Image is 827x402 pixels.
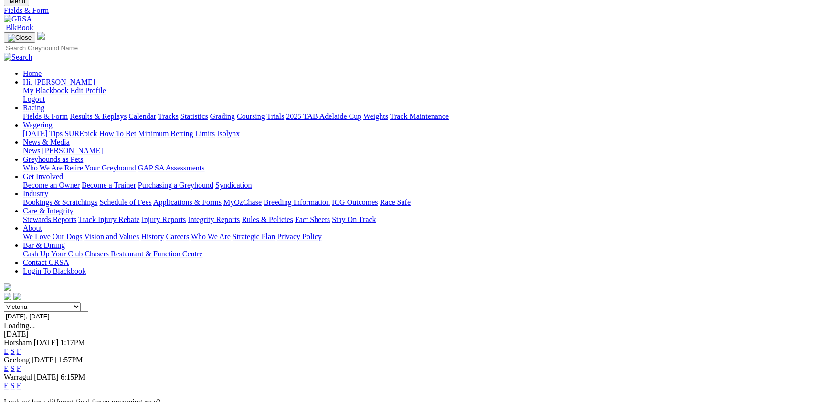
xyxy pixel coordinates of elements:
[23,181,80,189] a: Become an Owner
[23,164,63,172] a: Who We Are
[11,381,15,390] a: S
[23,86,69,95] a: My Blackbook
[23,207,74,215] a: Care & Integrity
[23,215,823,224] div: Care & Integrity
[4,6,823,15] a: Fields & Form
[363,112,388,120] a: Weights
[23,129,63,138] a: [DATE] Tips
[8,34,32,42] img: Close
[17,347,21,355] a: F
[128,112,156,120] a: Calendar
[4,283,11,291] img: logo-grsa-white.png
[188,215,240,223] a: Integrity Reports
[23,250,823,258] div: Bar & Dining
[42,147,103,155] a: [PERSON_NAME]
[286,112,361,120] a: 2025 TAB Adelaide Cup
[99,129,137,138] a: How To Bet
[223,198,262,206] a: MyOzChase
[23,250,83,258] a: Cash Up Your Club
[4,356,30,364] span: Geelong
[23,69,42,77] a: Home
[23,112,823,121] div: Racing
[64,129,97,138] a: SUREpick
[390,112,449,120] a: Track Maintenance
[70,112,127,120] a: Results & Replays
[141,233,164,241] a: History
[23,147,823,155] div: News & Media
[23,241,65,249] a: Bar & Dining
[4,364,9,372] a: E
[237,112,265,120] a: Coursing
[23,138,70,146] a: News & Media
[141,215,186,223] a: Injury Reports
[4,23,33,32] a: BlkBook
[180,112,208,120] a: Statistics
[34,339,59,347] span: [DATE]
[277,233,322,241] a: Privacy Policy
[138,181,213,189] a: Purchasing a Greyhound
[4,330,823,339] div: [DATE]
[332,198,378,206] a: ICG Outcomes
[23,86,823,104] div: Hi, [PERSON_NAME]
[58,356,83,364] span: 1:57PM
[4,373,32,381] span: Warragul
[23,233,823,241] div: About
[215,181,252,189] a: Syndication
[153,198,222,206] a: Applications & Forms
[71,86,106,95] a: Edit Profile
[4,32,35,43] button: Toggle navigation
[11,364,15,372] a: S
[17,364,21,372] a: F
[84,233,139,241] a: Vision and Values
[11,347,15,355] a: S
[23,233,82,241] a: We Love Our Dogs
[37,32,45,40] img: logo-grsa-white.png
[34,373,59,381] span: [DATE]
[85,250,202,258] a: Chasers Restaurant & Function Centre
[4,15,32,23] img: GRSA
[217,129,240,138] a: Isolynx
[32,356,56,364] span: [DATE]
[23,198,97,206] a: Bookings & Scratchings
[23,258,69,266] a: Contact GRSA
[4,293,11,300] img: facebook.svg
[23,121,53,129] a: Wagering
[138,129,215,138] a: Minimum Betting Limits
[6,23,33,32] span: BlkBook
[23,198,823,207] div: Industry
[4,381,9,390] a: E
[23,147,40,155] a: News
[23,215,76,223] a: Stewards Reports
[64,164,136,172] a: Retire Your Greyhound
[23,190,48,198] a: Industry
[23,78,95,86] span: Hi, [PERSON_NAME]
[23,155,83,163] a: Greyhounds as Pets
[332,215,376,223] a: Stay On Track
[380,198,410,206] a: Race Safe
[23,112,68,120] a: Fields & Form
[82,181,136,189] a: Become a Trainer
[23,95,45,103] a: Logout
[23,129,823,138] div: Wagering
[17,381,21,390] a: F
[191,233,231,241] a: Who We Are
[210,112,235,120] a: Grading
[295,215,330,223] a: Fact Sheets
[242,215,293,223] a: Rules & Policies
[61,373,85,381] span: 6:15PM
[4,339,32,347] span: Horsham
[99,198,151,206] a: Schedule of Fees
[23,181,823,190] div: Get Involved
[23,78,97,86] a: Hi, [PERSON_NAME]
[4,53,32,62] img: Search
[23,164,823,172] div: Greyhounds as Pets
[4,321,35,329] span: Loading...
[264,198,330,206] a: Breeding Information
[233,233,275,241] a: Strategic Plan
[23,224,42,232] a: About
[4,347,9,355] a: E
[23,104,44,112] a: Racing
[78,215,139,223] a: Track Injury Rebate
[158,112,179,120] a: Tracks
[23,172,63,180] a: Get Involved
